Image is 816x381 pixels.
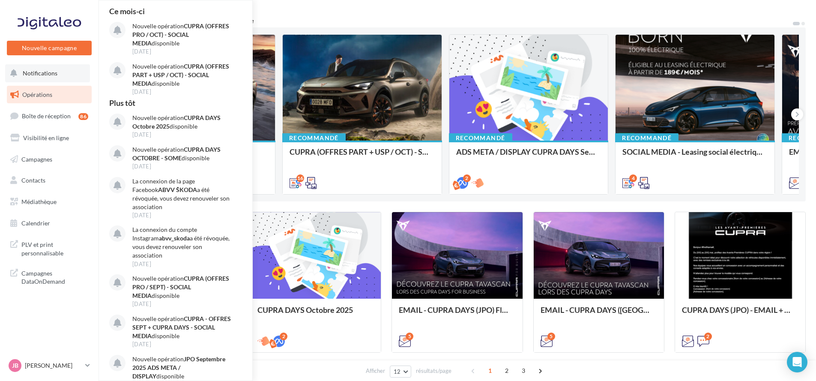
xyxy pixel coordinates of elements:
[282,133,346,143] div: Recommandé
[21,177,45,184] span: Contacts
[5,214,93,232] a: Calendrier
[547,333,555,340] div: 5
[7,41,92,55] button: Nouvelle campagne
[463,174,471,182] div: 2
[682,306,798,323] div: CUPRA DAYS (JPO) - EMAIL + SMS
[5,129,93,147] a: Visibilité en ligne
[5,86,93,104] a: Opérations
[399,306,515,323] div: EMAIL - CUPRA DAYS (JPO) Fleet Générique
[394,368,401,375] span: 12
[629,174,637,182] div: 4
[290,147,435,165] div: CUPRA (OFFRES PART + USP / OCT) - SOCIAL MEDIA
[483,364,497,378] span: 1
[25,361,82,370] p: [PERSON_NAME]
[5,150,93,168] a: Campagnes
[280,333,287,340] div: 2
[22,112,71,120] span: Boîte de réception
[21,267,88,286] span: Campagnes DataOnDemand
[21,155,52,162] span: Campagnes
[615,133,679,143] div: Recommandé
[406,333,413,340] div: 5
[22,91,52,98] span: Opérations
[500,364,514,378] span: 2
[622,147,768,165] div: SOCIAL MEDIA - Leasing social électrique - CUPRA Born
[23,134,69,141] span: Visibilité en ligne
[109,17,792,24] div: 6 opérations recommandées par votre enseigne
[21,239,88,257] span: PLV et print personnalisable
[704,333,712,340] div: 2
[23,69,57,77] span: Notifications
[21,198,57,205] span: Médiathèque
[12,361,18,370] span: JB
[78,113,88,120] div: 86
[5,171,93,189] a: Contacts
[296,174,304,182] div: 16
[21,219,50,227] span: Calendrier
[5,193,93,211] a: Médiathèque
[541,306,657,323] div: EMAIL - CUPRA DAYS ([GEOGRAPHIC_DATA]) Private Générique
[449,133,512,143] div: Recommandé
[787,352,807,372] div: Open Intercom Messenger
[366,367,385,375] span: Afficher
[456,147,601,165] div: ADS META / DISPLAY CUPRA DAYS Septembre 2025
[5,264,93,289] a: Campagnes DataOnDemand
[390,366,412,378] button: 12
[5,64,90,82] button: Notifications
[5,107,93,125] a: Boîte de réception86
[5,235,93,261] a: PLV et print personnalisable
[416,367,451,375] span: résultats/page
[517,364,530,378] span: 3
[7,357,92,374] a: JB [PERSON_NAME]
[257,306,374,323] div: CUPRA DAYS Octobre 2025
